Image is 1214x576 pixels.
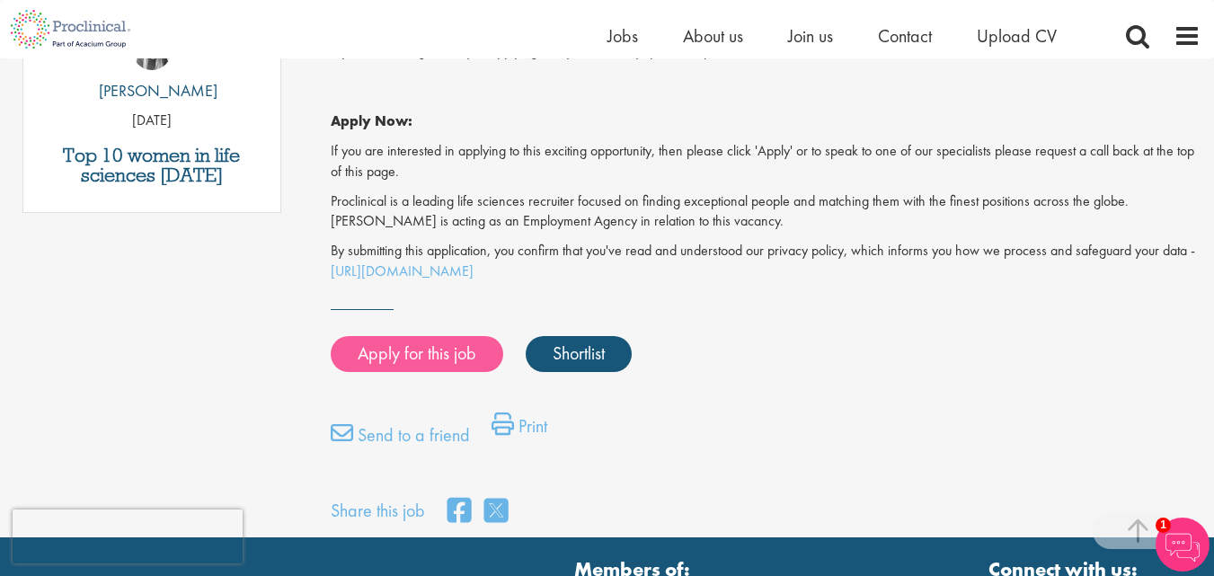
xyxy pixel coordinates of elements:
[85,79,217,102] p: [PERSON_NAME]
[331,191,1201,233] p: Proclinical is a leading life sciences recruiter focused on finding exceptional people and matchi...
[331,261,474,280] a: [URL][DOMAIN_NAME]
[331,241,1201,282] p: By submitting this application, you confirm that you've read and understood our privacy policy, w...
[683,24,743,48] a: About us
[526,336,632,372] a: Shortlist
[13,510,243,563] iframe: reCAPTCHA
[331,421,470,457] a: Send to a friend
[331,336,503,372] a: Apply for this job
[447,492,471,531] a: share on facebook
[784,41,912,60] strong: Indre Stankeviciute
[23,111,280,131] p: [DATE]
[1156,518,1210,572] img: Chatbot
[977,24,1057,48] a: Upload CV
[85,31,217,111] a: Hannah Burke [PERSON_NAME]
[331,111,412,130] strong: Apply Now:
[331,498,425,524] label: Share this job
[878,24,932,48] a: Contact
[484,492,508,531] a: share on twitter
[788,24,833,48] a: Join us
[1156,518,1171,533] span: 1
[492,412,547,448] a: Print
[32,146,271,185] a: Top 10 women in life sciences [DATE]
[922,41,1166,60] strong: [EMAIL_ADDRESS][DOMAIN_NAME].
[607,24,638,48] a: Jobs
[331,141,1201,182] p: If you are interested in applying to this exciting opportunity, then please click 'Apply' or to s...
